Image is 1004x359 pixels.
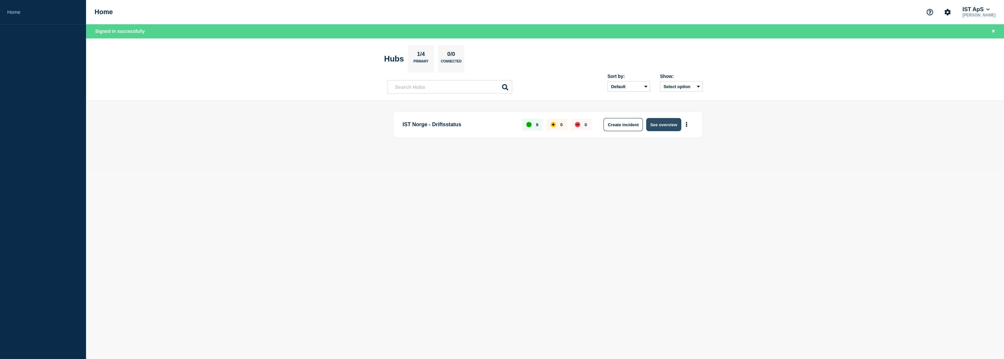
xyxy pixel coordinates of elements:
p: Primary [413,60,428,66]
p: 0/0 [445,51,458,60]
button: Close banner [989,28,997,35]
button: Account settings [941,5,954,19]
div: affected [551,122,556,127]
p: 1/4 [415,51,427,60]
button: Select option [660,81,703,92]
div: Sort by: [607,74,650,79]
button: Support [923,5,937,19]
select: Sort by [607,81,650,92]
p: 0 [584,122,587,127]
p: Connected [441,60,461,66]
div: down [575,122,580,127]
p: IST Norge - Driftsstatus [403,118,514,131]
h2: Hubs [384,54,404,63]
div: up [526,122,532,127]
span: Signed in successfully [95,29,145,34]
button: IST ApS [961,6,991,13]
button: More actions [682,119,691,131]
div: Show: [660,74,703,79]
p: 0 [560,122,562,127]
button: Create incident [603,118,643,131]
h1: Home [95,8,113,16]
p: 9 [536,122,538,127]
button: See overview [646,118,681,131]
input: Search Hubs [387,80,512,94]
p: [PERSON_NAME] [961,13,997,17]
